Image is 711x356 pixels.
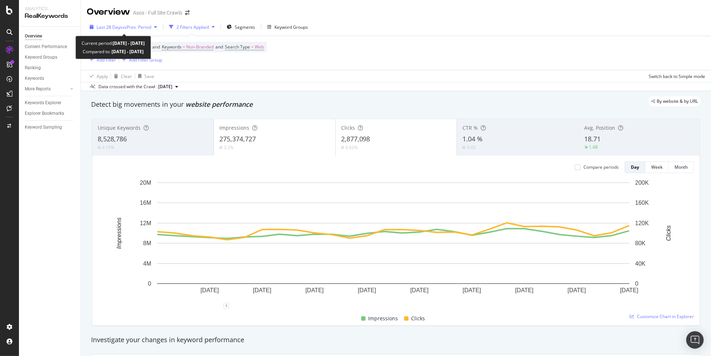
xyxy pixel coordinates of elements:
span: 2,877,098 [341,134,370,143]
div: Compared to: [83,47,144,56]
text: [DATE] [410,287,429,294]
a: Keywords [25,75,75,82]
text: [DATE] [620,287,638,294]
div: Clear [121,73,132,79]
a: Content Performance [25,43,75,51]
span: 1.04 % [462,134,483,143]
span: Clicks [341,124,355,131]
text: Clicks [665,226,672,241]
text: 160K [635,200,649,206]
div: Day [631,164,639,170]
text: Impressions [116,218,122,249]
div: arrow-right-arrow-left [185,10,190,15]
span: 8,528,786 [98,134,127,143]
div: Apply [97,73,108,79]
div: 1.48 [589,144,598,150]
span: Search Type [225,44,250,50]
span: = [183,44,185,50]
div: 4.19% [102,144,114,150]
text: 4M [143,261,151,267]
span: vs Prev. Period [122,24,151,30]
a: Overview [25,32,75,40]
a: More Reports [25,85,68,93]
div: Keyword Groups [274,24,308,30]
span: Web [255,42,264,52]
text: [DATE] [463,287,481,294]
span: 2025 Sep. 4th [158,83,172,90]
b: [DATE] - [DATE] [110,48,144,55]
button: Day [625,161,645,173]
img: Equal [98,146,101,149]
text: 8M [143,240,151,246]
text: [DATE] [305,287,324,294]
span: Impressions [219,124,249,131]
text: 0 [148,281,151,287]
span: Keywords [162,44,181,50]
div: Add Filter Group [129,57,162,63]
text: 80K [635,240,646,246]
button: Switch back to Simple mode [646,70,705,82]
div: Month [675,164,688,170]
text: 200K [635,180,649,186]
div: Overview [87,6,130,18]
button: Clear [111,70,132,82]
span: and [152,44,160,50]
button: Apply [87,70,108,82]
svg: A chart. [98,179,688,306]
span: Segments [235,24,255,30]
span: 275,374,727 [219,134,256,143]
a: Keyword Sampling [25,124,75,131]
button: Keyword Groups [264,21,311,33]
div: RealKeywords [25,12,75,20]
div: Content Performance [25,43,67,51]
div: Asos - Full Site Crawls [133,9,182,16]
a: Ranking [25,64,75,72]
button: Save [135,70,154,82]
button: Last 28 DaysvsPrev. Period [87,21,160,33]
text: 16M [140,200,151,206]
span: Non-Branded [186,42,214,52]
button: Segments [224,21,258,33]
div: Current period: [82,39,145,47]
div: Week [651,164,663,170]
div: Switch back to Simple mode [649,73,705,79]
a: Explorer Bookmarks [25,110,75,117]
span: CTR % [462,124,478,131]
div: Explorer Bookmarks [25,110,64,117]
span: Unique Keywords [98,124,141,131]
text: 12M [140,220,151,226]
div: Ranking [25,64,41,72]
text: 120K [635,220,649,226]
div: 1 [223,303,229,309]
div: Data crossed with the Crawl [98,83,155,90]
button: Add Filter [87,55,116,64]
text: 20M [140,180,151,186]
text: [DATE] [515,287,534,294]
text: [DATE] [358,287,376,294]
div: Investigate your changes in keyword performance [91,335,701,345]
a: Keyword Groups [25,54,75,61]
text: 0 [635,281,638,287]
span: 18.71 [584,134,601,143]
img: Equal [341,146,344,149]
div: Keyword Sampling [25,124,62,131]
div: Open Intercom Messenger [686,331,704,349]
a: Keywords Explorer [25,99,75,107]
span: = [251,44,254,50]
button: Month [669,161,694,173]
div: Compare periods [583,164,619,170]
div: Keyword Groups [25,54,57,61]
div: Analytics [25,6,75,12]
span: Impressions [368,314,398,323]
img: Equal [219,146,222,149]
div: Overview [25,32,42,40]
button: Add Filter Group [119,55,162,64]
button: [DATE] [155,82,181,91]
div: 2 Filters Applied [176,24,209,30]
span: Customize Chart in Explorer [637,313,694,320]
img: Equal [462,146,465,149]
div: Keywords [25,75,44,82]
a: Customize Chart in Explorer [630,313,694,320]
div: legacy label [648,96,701,106]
